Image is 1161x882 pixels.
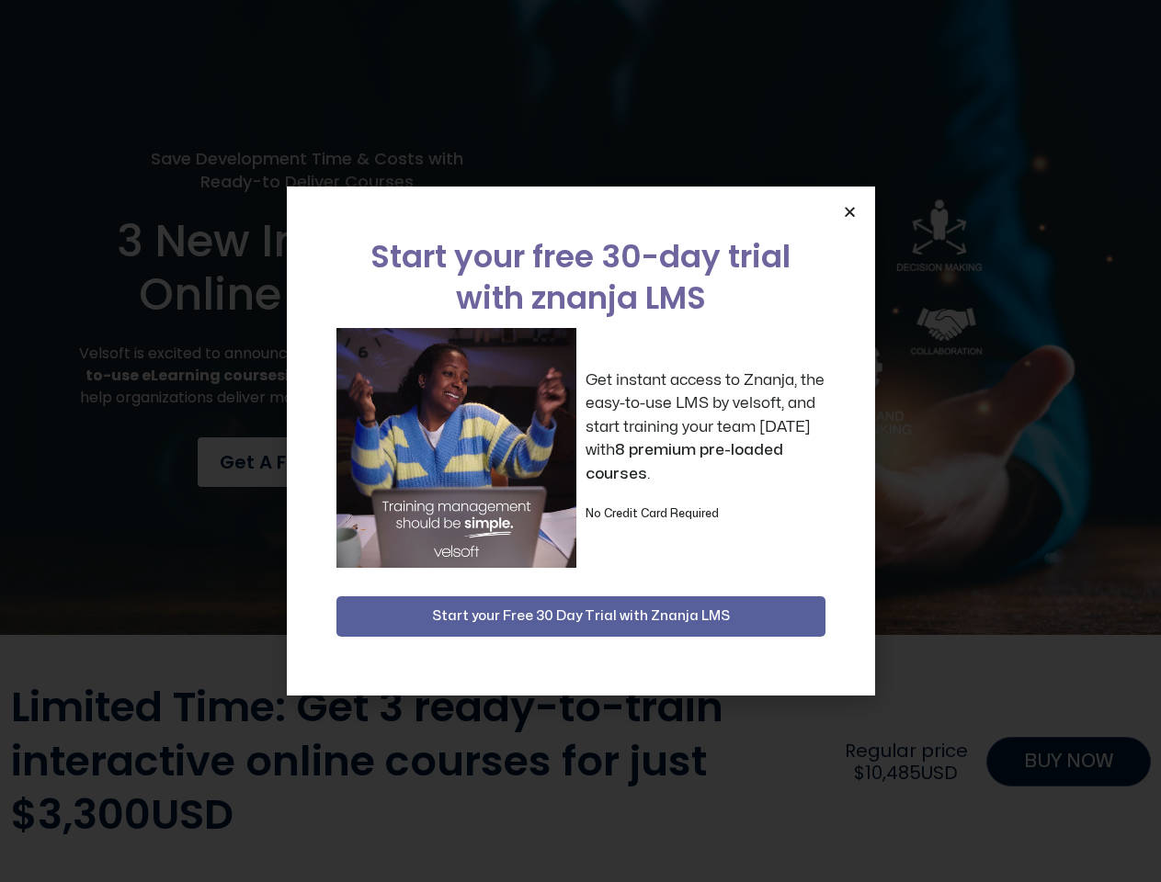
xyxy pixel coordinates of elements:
img: a woman sitting at her laptop dancing [336,328,576,568]
button: Start your Free 30 Day Trial with Znanja LMS [336,596,825,637]
h2: Start your free 30-day trial with znanja LMS [336,236,825,319]
strong: No Credit Card Required [586,508,719,519]
span: Start your Free 30 Day Trial with Znanja LMS [432,605,730,628]
strong: 8 premium pre-loaded courses [586,442,783,481]
a: Close [843,205,857,219]
p: Get instant access to Znanja, the easy-to-use LMS by velsoft, and start training your team [DATE]... [586,368,825,486]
